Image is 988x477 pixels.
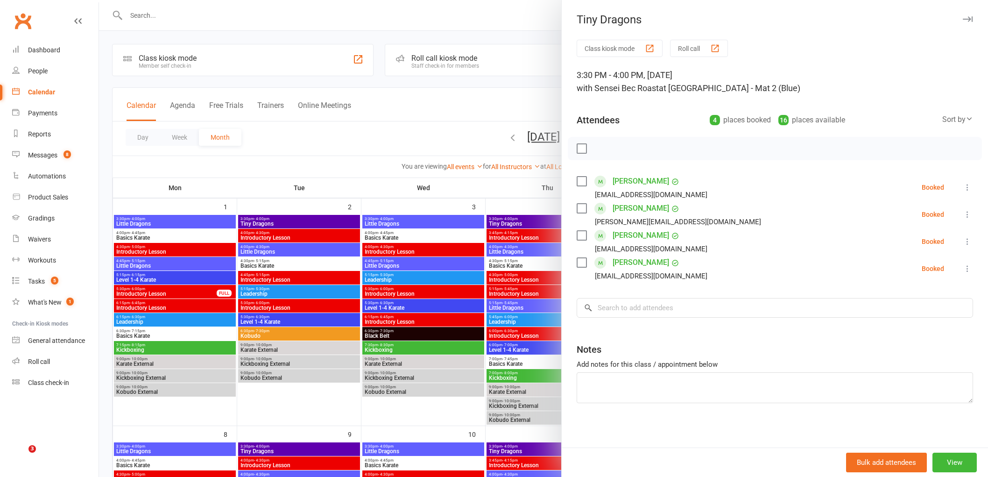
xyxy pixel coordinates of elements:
[28,109,57,117] div: Payments
[28,88,55,96] div: Calendar
[577,114,620,127] div: Attendees
[846,453,927,472] button: Bulk add attendees
[28,67,48,75] div: People
[11,9,35,33] a: Clubworx
[922,265,944,272] div: Booked
[595,270,707,282] div: [EMAIL_ADDRESS][DOMAIN_NAME]
[12,82,99,103] a: Calendar
[922,184,944,191] div: Booked
[562,13,988,26] div: Tiny Dragons
[28,358,50,365] div: Roll call
[28,214,55,222] div: Gradings
[28,172,66,180] div: Automations
[577,343,601,356] div: Notes
[28,337,85,344] div: General attendance
[12,208,99,229] a: Gradings
[64,150,71,158] span: 8
[12,351,99,372] a: Roll call
[932,453,977,472] button: View
[28,256,56,264] div: Workouts
[12,103,99,124] a: Payments
[12,372,99,393] a: Class kiosk mode
[613,228,669,243] a: [PERSON_NAME]
[12,271,99,292] a: Tasks 5
[595,216,761,228] div: [PERSON_NAME][EMAIL_ADDRESS][DOMAIN_NAME]
[12,229,99,250] a: Waivers
[710,114,771,127] div: places booked
[577,298,973,318] input: Search to add attendees
[659,83,800,93] span: at [GEOGRAPHIC_DATA] - Mat 2 (Blue)
[778,114,845,127] div: places available
[28,445,36,453] span: 3
[51,277,58,285] span: 5
[28,193,68,201] div: Product Sales
[12,40,99,61] a: Dashboard
[12,61,99,82] a: People
[12,187,99,208] a: Product Sales
[670,40,728,57] button: Roll call
[577,69,973,95] div: 3:30 PM - 4:00 PM, [DATE]
[12,124,99,145] a: Reports
[577,359,973,370] div: Add notes for this class / appointment below
[922,238,944,245] div: Booked
[613,174,669,189] a: [PERSON_NAME]
[922,211,944,218] div: Booked
[595,189,707,201] div: [EMAIL_ADDRESS][DOMAIN_NAME]
[778,115,789,125] div: 16
[28,151,57,159] div: Messages
[28,278,45,285] div: Tasks
[28,46,60,54] div: Dashboard
[28,235,51,243] div: Waivers
[577,40,663,57] button: Class kiosk mode
[710,115,720,125] div: 4
[613,255,669,270] a: [PERSON_NAME]
[66,298,74,306] span: 1
[28,379,69,386] div: Class check-in
[595,243,707,255] div: [EMAIL_ADDRESS][DOMAIN_NAME]
[12,292,99,313] a: What's New1
[28,130,51,138] div: Reports
[12,330,99,351] a: General attendance kiosk mode
[613,201,669,216] a: [PERSON_NAME]
[12,145,99,166] a: Messages 8
[12,166,99,187] a: Automations
[28,299,62,306] div: What's New
[12,250,99,271] a: Workouts
[577,83,659,93] span: with Sensei Bec Roast
[942,114,973,126] div: Sort by
[9,445,32,468] iframe: Intercom live chat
